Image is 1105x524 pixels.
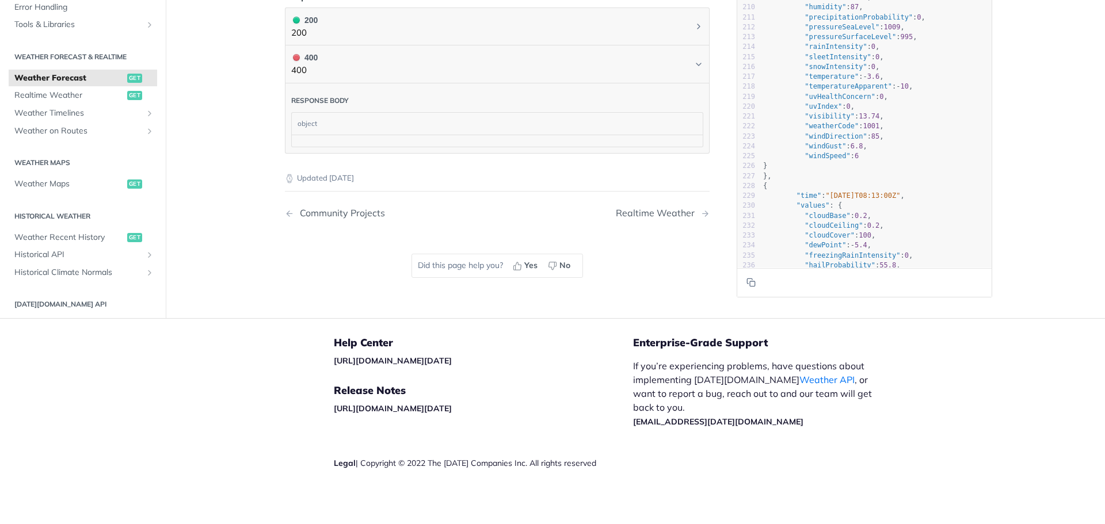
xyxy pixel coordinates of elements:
[293,17,300,24] span: 200
[291,14,703,40] button: 200 200200
[9,69,157,86] a: Weather Forecastget
[524,259,538,271] span: Yes
[900,82,908,90] span: 10
[616,208,710,219] a: Next Page: Realtime Weather
[855,211,867,219] span: 0.2
[737,22,755,32] div: 212
[763,181,767,189] span: {
[9,105,157,122] a: Weather TimelinesShow subpages for Weather Timelines
[737,131,755,141] div: 223
[737,171,755,181] div: 227
[291,14,318,26] div: 200
[763,112,884,120] span: : ,
[863,122,879,130] span: 1001
[763,33,917,41] span: : ,
[805,43,867,51] span: "rainIntensity"
[14,19,142,30] span: Tools & Libraries
[851,241,855,249] span: -
[14,266,142,278] span: Historical Climate Normals
[14,1,154,13] span: Error Handling
[763,52,884,60] span: : ,
[900,33,913,41] span: 995
[737,201,755,211] div: 230
[905,251,909,259] span: 0
[737,211,755,220] div: 231
[737,191,755,201] div: 229
[847,102,851,110] span: 0
[14,249,142,261] span: Historical API
[291,96,349,105] div: Response body
[411,254,583,278] div: Did this page help you?
[859,231,871,239] span: 100
[694,60,703,69] svg: Chevron
[14,108,142,119] span: Weather Timelines
[737,181,755,190] div: 228
[14,125,142,136] span: Weather on Routes
[884,22,901,30] span: 1009
[805,112,855,120] span: "visibility"
[867,221,880,229] span: 0.2
[763,241,871,249] span: : ,
[805,211,850,219] span: "cloudBase"
[763,221,884,229] span: : ,
[896,82,900,90] span: -
[805,3,846,11] span: "humidity"
[875,52,879,60] span: 0
[763,122,884,130] span: : ,
[9,175,157,193] a: Weather Mapsget
[285,173,710,184] p: Updated [DATE]
[859,112,879,120] span: 13.74
[867,72,880,81] span: 3.6
[285,83,710,154] div: 400 400400
[145,126,154,135] button: Show subpages for Weather on Routes
[917,13,921,21] span: 0
[14,178,124,190] span: Weather Maps
[291,51,703,77] button: 400 400400
[9,122,157,139] a: Weather on RoutesShow subpages for Weather on Routes
[559,259,570,271] span: No
[805,13,913,21] span: "precipitationProbability"
[334,457,633,469] div: | Copyright © 2022 The [DATE] Companies Inc. All rights reserved
[737,220,755,230] div: 232
[763,201,842,209] span: : {
[879,92,883,100] span: 0
[633,336,902,350] h5: Enterprise-Grade Support
[14,231,124,243] span: Weather Recent History
[863,72,867,81] span: -
[294,208,385,219] div: Community Projects
[293,54,300,61] span: 400
[763,43,879,51] span: : ,
[763,62,879,70] span: : ,
[334,384,633,397] h5: Release Notes
[9,158,157,168] h2: Weather Maps
[737,141,755,151] div: 224
[334,458,356,468] a: Legal
[737,112,755,121] div: 221
[763,3,863,11] span: : ,
[763,13,925,21] span: : ,
[871,62,875,70] span: 0
[737,260,755,270] div: 236
[763,261,901,269] span: : ,
[737,231,755,240] div: 233
[292,113,700,135] div: object
[797,192,821,200] span: "time"
[763,251,913,259] span: : ,
[544,257,577,274] button: No
[763,162,767,170] span: }
[805,231,855,239] span: "cloudCover"
[737,161,755,171] div: 226
[763,72,884,81] span: : ,
[763,92,888,100] span: : ,
[763,192,905,200] span: : ,
[805,92,875,100] span: "uvHealthConcern"
[805,261,875,269] span: "hailProbability"
[737,101,755,111] div: 220
[763,82,913,90] span: : ,
[855,152,859,160] span: 6
[737,12,755,22] div: 211
[805,122,859,130] span: "weatherCode"
[9,87,157,104] a: Realtime Weatherget
[805,62,867,70] span: "snowIntensity"
[805,72,859,81] span: "temperature"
